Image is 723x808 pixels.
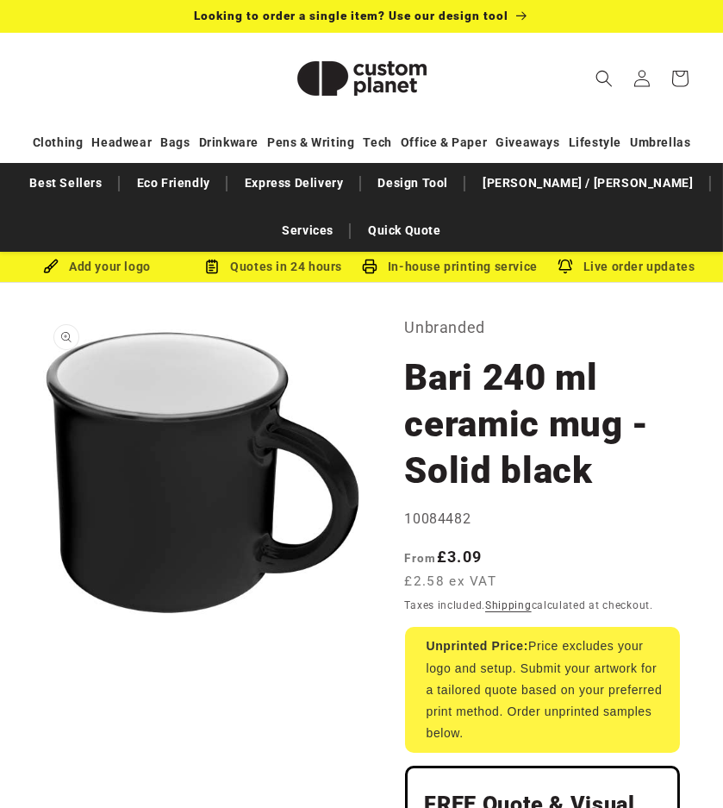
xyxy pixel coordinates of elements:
div: Quotes in 24 hours [185,256,362,278]
span: £2.58 ex VAT [405,572,497,592]
strong: Unprinted Price: [427,639,529,653]
summary: Search [585,60,623,97]
a: Shipping [485,599,532,611]
span: Looking to order a single item? Use our design tool [195,9,509,22]
a: Office & Paper [401,128,487,158]
a: Services [273,216,342,246]
a: Design Tool [370,168,458,198]
a: Headwear [91,128,152,158]
a: [PERSON_NAME] / [PERSON_NAME] [474,168,701,198]
a: Best Sellers [21,168,110,198]
img: Custom Planet [276,40,448,117]
a: Giveaways [496,128,559,158]
a: Custom Planet [269,33,454,123]
a: Express Delivery [236,168,352,198]
div: Price excludes your logo and setup. Submit your artwork for a tailored quote based on your prefer... [405,627,681,753]
strong: £3.09 [405,548,483,566]
a: Clothing [33,128,84,158]
img: In-house printing [362,259,377,274]
span: 10084482 [405,510,471,527]
div: Taxes included. calculated at checkout. [405,597,681,614]
div: Live order updates [538,256,714,278]
a: Drinkware [199,128,259,158]
p: Unbranded [405,314,681,341]
media-gallery: Gallery Viewer [43,314,362,633]
a: Pens & Writing [267,128,354,158]
a: Quick Quote [359,216,450,246]
a: Lifestyle [569,128,621,158]
iframe: Chat Widget [637,725,723,808]
div: In-house printing service [362,256,539,278]
img: Order updates [558,259,573,274]
a: Tech [363,128,391,158]
span: From [405,551,437,565]
a: Umbrellas [630,128,690,158]
img: Order Updates Icon [204,259,220,274]
div: Add your logo [9,256,185,278]
h1: Bari 240 ml ceramic mug - Solid black [405,354,681,494]
img: Brush Icon [43,259,59,274]
a: Bags [160,128,190,158]
a: Eco Friendly [128,168,219,198]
